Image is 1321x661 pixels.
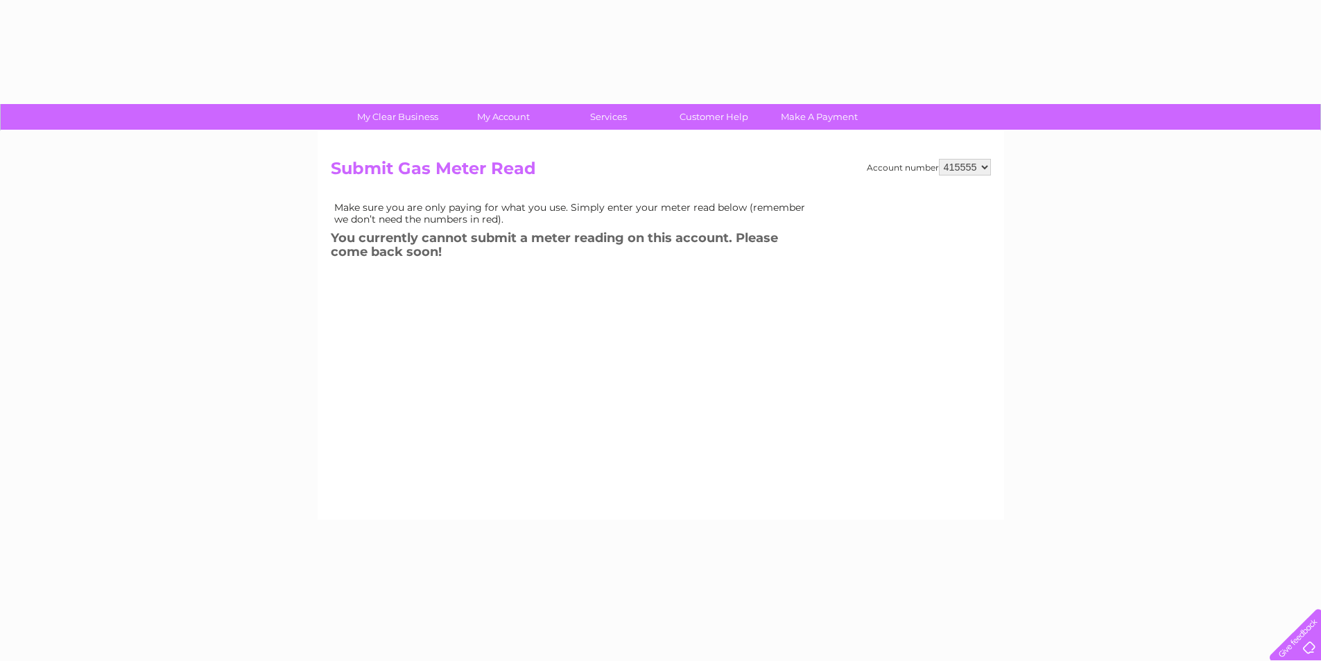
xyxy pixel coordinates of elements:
[446,104,560,130] a: My Account
[657,104,771,130] a: Customer Help
[331,159,991,185] h2: Submit Gas Meter Read
[867,159,991,175] div: Account number
[762,104,877,130] a: Make A Payment
[551,104,666,130] a: Services
[340,104,455,130] a: My Clear Business
[331,228,816,266] h3: You currently cannot submit a meter reading on this account. Please come back soon!
[331,198,816,228] td: Make sure you are only paying for what you use. Simply enter your meter read below (remember we d...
